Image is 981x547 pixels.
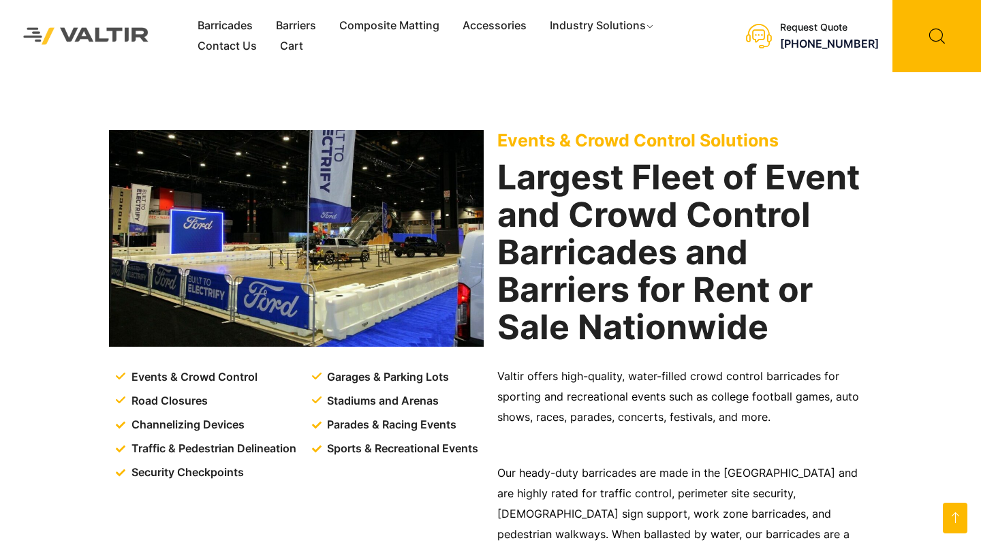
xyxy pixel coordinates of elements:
[10,14,162,57] img: Valtir Rentals
[128,391,208,411] span: Road Closures
[328,16,451,36] a: Composite Matting
[128,439,296,459] span: Traffic & Pedestrian Delineation
[451,16,538,36] a: Accessories
[186,36,268,57] a: Contact Us
[780,37,879,50] a: [PHONE_NUMBER]
[324,439,478,459] span: Sports & Recreational Events
[186,16,264,36] a: Barricades
[128,367,258,388] span: Events & Crowd Control
[128,463,244,483] span: Security Checkpoints
[128,415,245,435] span: Channelizing Devices
[268,36,315,57] a: Cart
[324,367,449,388] span: Garages & Parking Lots
[780,22,879,33] div: Request Quote
[497,130,872,151] p: Events & Crowd Control Solutions
[943,503,967,533] a: Go to top
[324,391,439,411] span: Stadiums and Arenas
[497,159,872,346] h2: Largest Fleet of Event and Crowd Control Barricades and Barriers for Rent or Sale Nationwide
[324,415,456,435] span: Parades & Racing Events
[264,16,328,36] a: Barriers
[497,366,872,428] p: Valtir offers high-quality, water-filled crowd control barricades for sporting and recreational e...
[538,16,667,36] a: Industry Solutions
